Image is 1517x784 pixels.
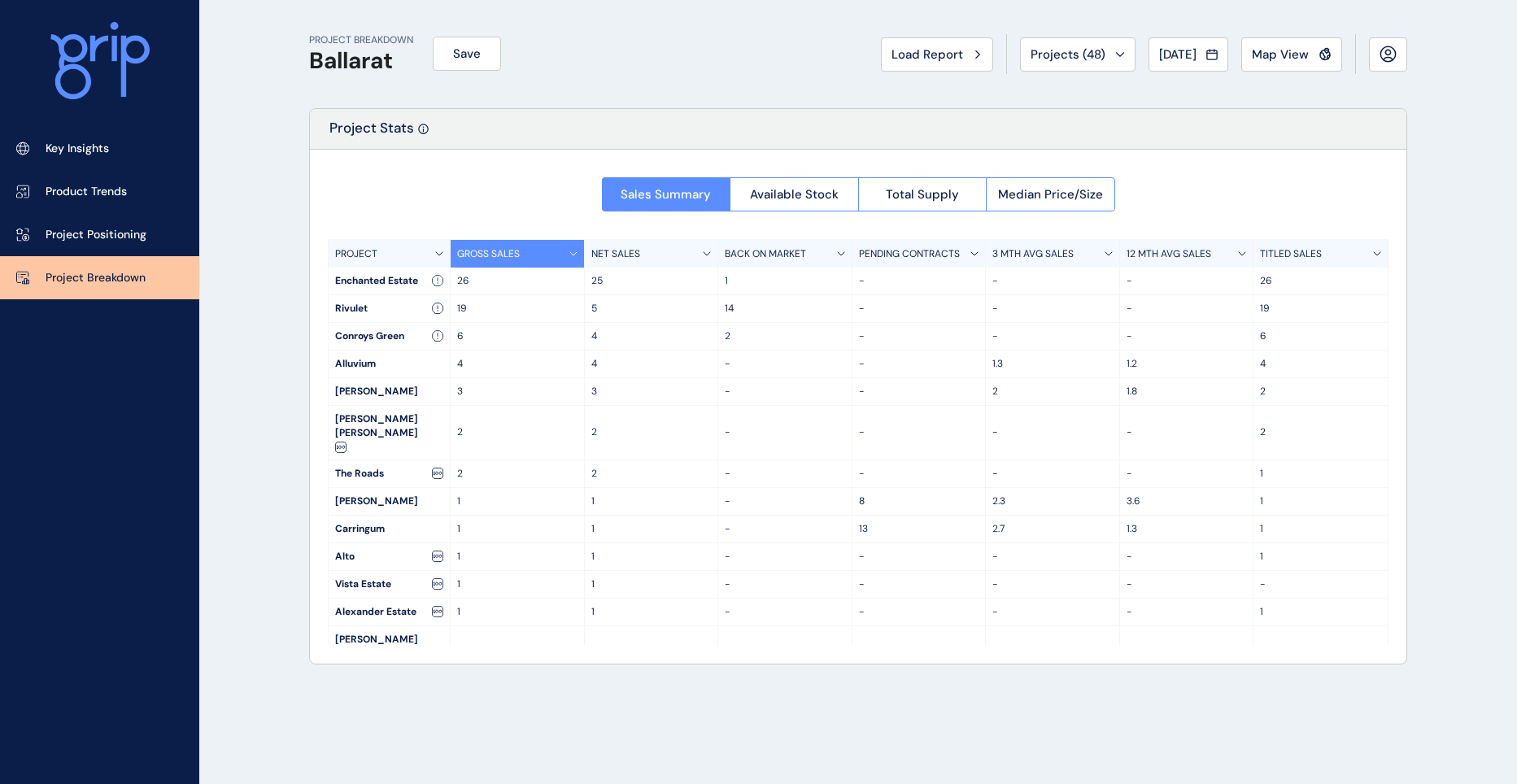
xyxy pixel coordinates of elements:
p: 1 [457,522,578,536]
p: 4 [591,329,712,343]
span: Total Supply [886,186,959,203]
p: 2.3 [992,494,1113,508]
p: - [725,577,845,591]
p: - [725,357,845,371]
p: 2 [591,425,712,439]
p: - [1260,646,1381,660]
p: 1.3 [1127,522,1247,536]
p: - [859,467,979,481]
p: - [1127,329,1247,343]
p: 5 [591,302,712,316]
p: - [859,550,979,564]
button: Map View [1241,37,1342,72]
div: Conroys Green [329,323,450,350]
p: Project Positioning [46,227,146,243]
button: Available Stock [730,177,858,211]
span: Sales Summary [621,186,711,203]
p: 2 [992,385,1113,399]
p: - [1127,425,1247,439]
p: - [859,425,979,439]
div: [PERSON_NAME] Views [329,626,450,680]
p: - [1127,646,1247,660]
p: - [992,274,1113,288]
p: - [725,550,845,564]
p: PROJECT [335,247,377,261]
p: 14 [725,302,845,316]
p: 1 [591,577,712,591]
p: 12 MTH AVG SALES [1127,247,1211,261]
p: 4 [591,357,712,371]
p: 3 MTH AVG SALES [992,247,1074,261]
p: 2 [725,329,845,343]
p: - [859,385,979,399]
p: 6 [1260,329,1381,343]
p: - [992,329,1113,343]
p: Key Insights [46,141,109,157]
p: PROJECT BREAKDOWN [309,33,413,47]
p: 4 [457,357,578,371]
span: Available Stock [750,186,839,203]
p: - [725,494,845,508]
p: - [992,425,1113,439]
button: Total Supply [858,177,987,211]
p: - [725,425,845,439]
p: 3 [591,385,712,399]
p: - [859,274,979,288]
div: Alto [329,543,450,570]
p: 19 [457,302,578,316]
p: 1 [591,550,712,564]
p: - [859,302,979,316]
p: 6 [457,329,578,343]
p: - [1127,274,1247,288]
p: - [725,522,845,536]
p: 1 [1260,550,1381,564]
p: 1 [591,494,712,508]
p: - [992,302,1113,316]
p: Project Stats [329,119,414,149]
p: NET SALES [591,247,640,261]
div: Enchanted Estate [329,268,450,294]
div: [PERSON_NAME] [PERSON_NAME] [329,406,450,460]
p: GROSS SALES [457,247,520,261]
button: Save [433,37,501,71]
p: 1 [591,522,712,536]
p: 1 [1260,494,1381,508]
p: 1 [457,550,578,564]
p: 1.3 [992,357,1113,371]
p: 1 [457,577,578,591]
div: Alexander Estate [329,599,450,625]
p: 1 [591,605,712,619]
p: 2 [591,467,712,481]
p: 1 [1260,522,1381,536]
div: [PERSON_NAME] [329,378,450,405]
button: Load Report [881,37,993,72]
p: 2 [1260,425,1381,439]
button: [DATE] [1149,37,1228,72]
div: The Roads [329,460,450,487]
p: 13 [859,522,979,536]
div: Rivulet [329,295,450,322]
p: - [992,467,1113,481]
h1: Ballarat [309,47,413,75]
span: Median Price/Size [998,186,1103,203]
p: - [725,646,845,660]
p: 2 [1260,385,1381,399]
button: Projects (48) [1020,37,1136,72]
p: - [591,646,712,660]
div: Carringum [329,516,450,542]
p: 4 [1260,357,1381,371]
p: 26 [457,274,578,288]
p: 2 [457,425,578,439]
p: - [859,577,979,591]
p: TITLED SALES [1260,247,1322,261]
span: Save [453,46,481,62]
button: Median Price/Size [986,177,1115,211]
p: - [992,550,1113,564]
p: 19 [1260,302,1381,316]
p: Project Breakdown [46,270,146,286]
p: - [1127,302,1247,316]
p: - [992,605,1113,619]
p: 2 [457,467,578,481]
p: - [992,646,1113,660]
p: 1 [725,274,845,288]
